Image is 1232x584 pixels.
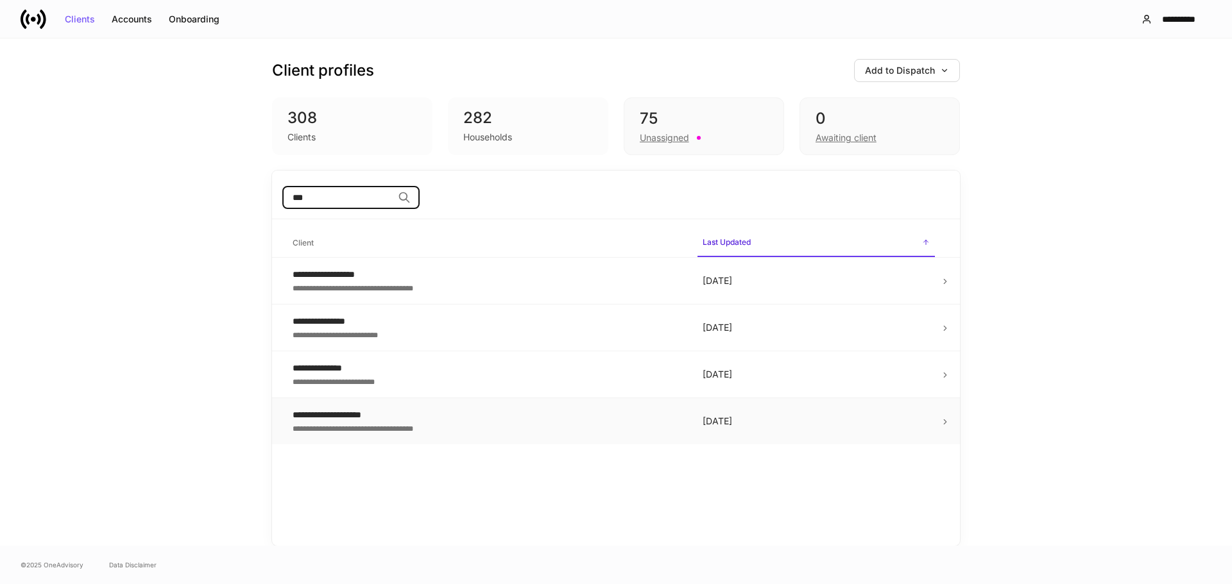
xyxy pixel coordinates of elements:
[293,237,314,249] h6: Client
[703,368,930,381] p: [DATE]
[160,9,228,29] button: Onboarding
[109,560,157,570] a: Data Disclaimer
[287,108,417,128] div: 308
[703,236,751,248] h6: Last Updated
[697,229,935,257] span: Last Updated
[703,415,930,428] p: [DATE]
[21,560,83,570] span: © 2025 OneAdvisory
[640,108,768,129] div: 75
[624,97,784,155] div: 75Unassigned
[854,59,960,82] button: Add to Dispatch
[65,15,95,24] div: Clients
[272,60,374,81] h3: Client profiles
[816,131,877,144] div: Awaiting client
[640,131,689,144] div: Unassigned
[463,108,593,128] div: 282
[703,321,930,334] p: [DATE]
[800,97,960,155] div: 0Awaiting client
[103,9,160,29] button: Accounts
[865,66,949,75] div: Add to Dispatch
[816,108,944,129] div: 0
[112,15,152,24] div: Accounts
[703,274,930,287] p: [DATE]
[56,9,103,29] button: Clients
[287,131,316,144] div: Clients
[169,15,219,24] div: Onboarding
[463,131,512,144] div: Households
[287,230,687,256] span: Client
